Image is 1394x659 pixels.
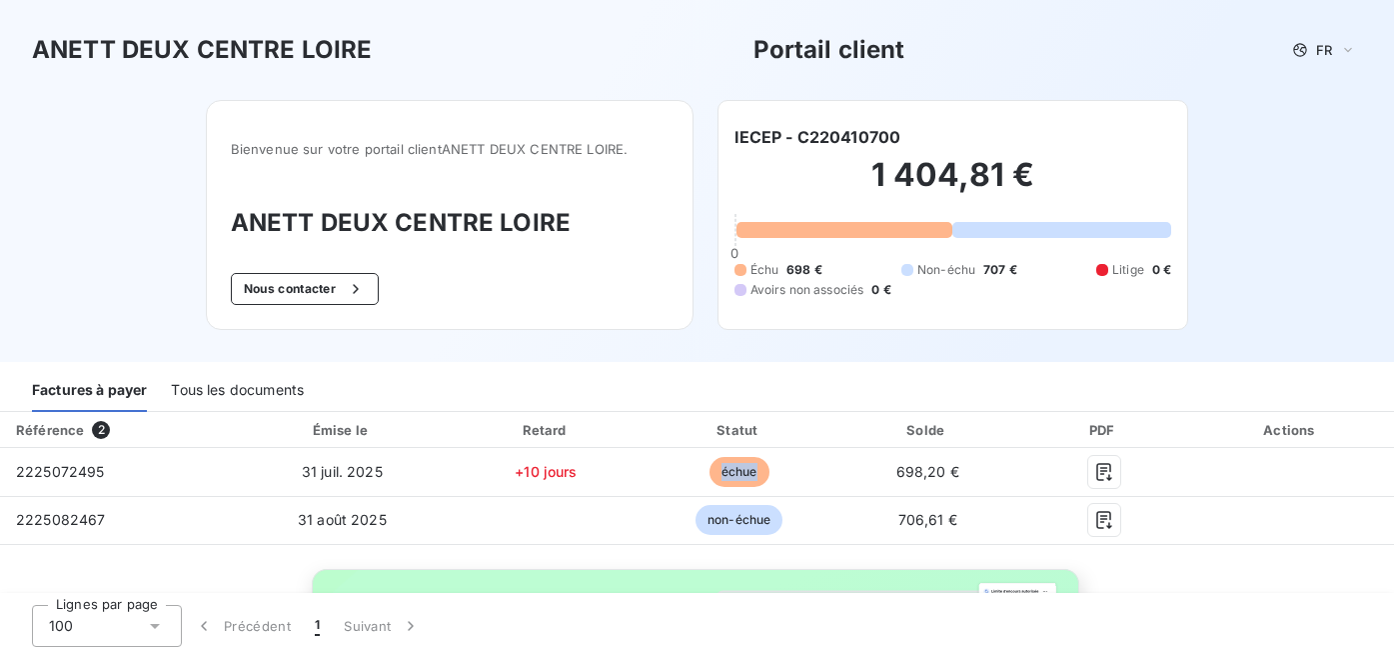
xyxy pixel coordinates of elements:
span: 0 € [871,281,890,299]
span: 31 juil. 2025 [302,463,383,480]
span: Litige [1112,261,1144,279]
h3: ANETT DEUX CENTRE LOIRE [32,32,372,68]
div: Solde [838,420,1016,440]
span: non-échue [696,505,782,535]
span: FR [1316,42,1332,58]
span: 1 [315,616,320,636]
span: +10 jours [515,463,577,480]
div: Factures à payer [32,370,147,412]
div: PDF [1024,420,1183,440]
span: Non-échu [917,261,975,279]
span: 0 € [1152,261,1171,279]
span: Bienvenue sur votre portail client ANETT DEUX CENTRE LOIRE . [231,141,669,157]
div: Retard [453,420,641,440]
span: 2225072495 [16,463,105,480]
div: Actions [1192,420,1390,440]
span: 31 août 2025 [298,511,387,528]
div: Émise le [240,420,445,440]
div: Statut [648,420,830,440]
h3: ANETT DEUX CENTRE LOIRE [231,205,669,241]
span: 706,61 € [898,511,957,528]
h2: 1 404,81 € [734,155,1172,215]
h6: IECEP - C220410700 [734,125,901,149]
button: Précédent [182,605,303,647]
span: 698 € [786,261,822,279]
button: Nous contacter [231,273,379,305]
span: 698,20 € [896,463,959,480]
span: 2225082467 [16,511,106,528]
span: Échu [750,261,779,279]
div: Référence [16,422,84,438]
span: 100 [49,616,73,636]
span: échue [709,457,769,487]
div: Tous les documents [171,370,304,412]
span: Avoirs non associés [750,281,864,299]
span: 2 [92,421,110,439]
button: Suivant [332,605,433,647]
h3: Portail client [753,32,905,68]
button: 1 [303,605,332,647]
span: 0 [730,245,738,261]
span: 707 € [983,261,1017,279]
